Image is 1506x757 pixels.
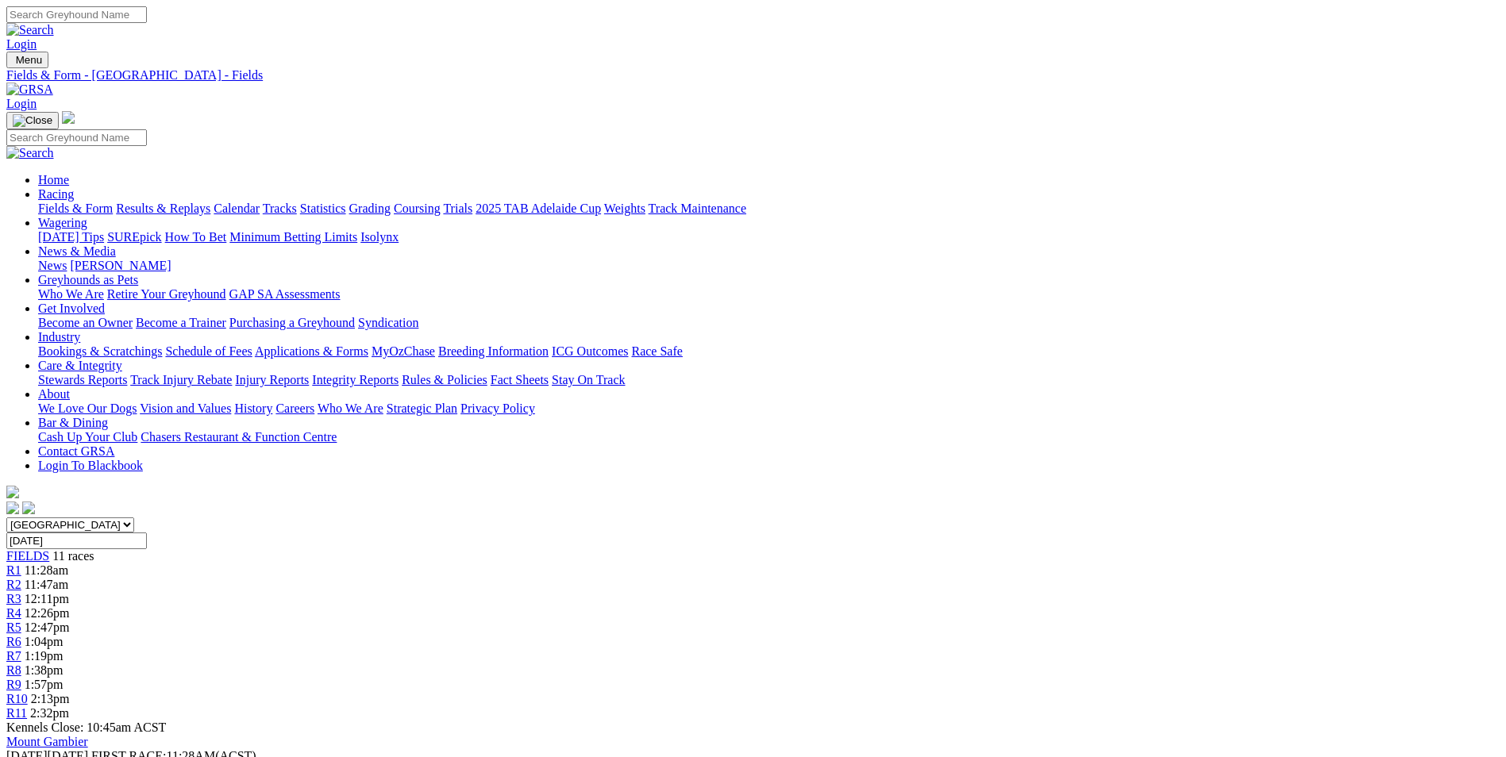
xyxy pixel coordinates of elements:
a: Contact GRSA [38,444,114,458]
a: Track Injury Rebate [130,373,232,386]
a: Syndication [358,316,418,329]
div: Bar & Dining [38,430,1500,444]
img: GRSA [6,83,53,97]
a: Vision and Values [140,402,231,415]
a: Injury Reports [235,373,309,386]
span: 1:04pm [25,635,64,648]
span: Menu [16,54,42,66]
a: Statistics [300,202,346,215]
img: logo-grsa-white.png [6,486,19,498]
a: Get Involved [38,302,105,315]
a: SUREpick [107,230,161,244]
a: R10 [6,692,28,705]
a: Grading [349,202,391,215]
span: 12:11pm [25,592,69,605]
a: R9 [6,678,21,691]
a: Strategic Plan [387,402,457,415]
a: R11 [6,706,27,720]
img: Search [6,146,54,160]
div: Wagering [38,230,1500,244]
span: Kennels Close: 10:45am ACST [6,720,166,734]
a: History [234,402,272,415]
a: ICG Outcomes [552,344,628,358]
a: Careers [275,402,314,415]
span: 11:47am [25,578,68,591]
a: [DATE] Tips [38,230,104,244]
a: Stewards Reports [38,373,127,386]
a: R8 [6,663,21,677]
a: R5 [6,621,21,634]
a: Who We Are [38,287,104,301]
span: 11 races [52,549,94,563]
a: Login To Blackbook [38,459,143,472]
a: R3 [6,592,21,605]
a: R1 [6,563,21,577]
a: Home [38,173,69,186]
span: 12:26pm [25,606,70,620]
a: Fields & Form [38,202,113,215]
div: News & Media [38,259,1500,273]
a: Bar & Dining [38,416,108,429]
input: Search [6,129,147,146]
a: Schedule of Fees [165,344,252,358]
a: About [38,387,70,401]
img: facebook.svg [6,501,19,514]
a: How To Bet [165,230,227,244]
a: News & Media [38,244,116,258]
a: Trials [443,202,472,215]
div: Racing [38,202,1500,216]
a: MyOzChase [372,344,435,358]
a: Wagering [38,216,87,229]
a: R6 [6,635,21,648]
a: Calendar [214,202,260,215]
span: 2:13pm [31,692,70,705]
a: FIELDS [6,549,49,563]
input: Search [6,6,147,23]
img: twitter.svg [22,501,35,514]
img: Close [13,114,52,127]
a: Racing [38,187,74,201]
span: 1:19pm [25,649,64,663]
a: Chasers Restaurant & Function Centre [141,430,337,444]
input: Select date [6,532,147,549]
a: Login [6,37,37,51]
a: Login [6,97,37,110]
a: Retire Your Greyhound [107,287,226,301]
div: Fields & Form - [GEOGRAPHIC_DATA] - Fields [6,68,1500,83]
div: About [38,402,1500,416]
span: 1:38pm [25,663,64,677]
a: Become an Owner [38,316,133,329]
span: 1:57pm [25,678,64,691]
span: 11:28am [25,563,68,577]
a: Weights [604,202,645,215]
span: 2:32pm [30,706,69,720]
a: Integrity Reports [312,373,399,386]
a: Tracks [263,202,297,215]
a: Coursing [394,202,441,215]
a: R7 [6,649,21,663]
a: Care & Integrity [38,359,122,372]
a: [PERSON_NAME] [70,259,171,272]
a: Greyhounds as Pets [38,273,138,286]
div: Get Involved [38,316,1500,330]
a: Stay On Track [552,373,625,386]
button: Toggle navigation [6,52,48,68]
a: News [38,259,67,272]
a: Become a Trainer [136,316,226,329]
a: R2 [6,578,21,591]
a: GAP SA Assessments [229,287,341,301]
a: Minimum Betting Limits [229,230,357,244]
img: logo-grsa-white.png [62,111,75,124]
a: Track Maintenance [649,202,746,215]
